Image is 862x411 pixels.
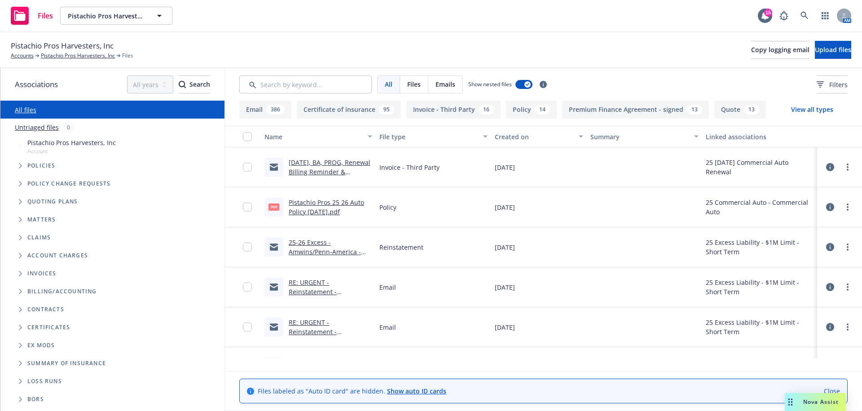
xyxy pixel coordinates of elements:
[387,387,446,395] a: Show auto ID cards
[495,243,515,252] span: [DATE]
[751,45,809,54] span: Copy logging email
[796,7,814,25] a: Search
[261,126,376,147] button: Name
[27,271,57,276] span: Invoices
[0,136,224,283] div: Tree Example
[777,101,848,119] button: View all types
[495,323,515,332] span: [DATE]
[27,253,88,258] span: Account charges
[289,198,364,216] a: Pistachio Pros 25 26 Auto Policy [DATE].pdf
[385,80,392,89] span: All
[785,393,796,411] div: Drag to move
[179,75,210,93] button: SearchSearch
[706,278,814,296] div: 25 Excess Liability - $1M Limit - Short Term
[587,126,702,147] button: Summary
[289,158,371,195] a: [DATE], BA, PROG, Renewal Billing Reminder & Online/Phone Payment Info - em to insured.msg
[297,101,401,119] button: Certificate of insurance
[38,12,53,19] span: Files
[7,3,57,28] a: Files
[27,343,55,348] span: Ex Mods
[815,41,851,59] button: Upload files
[243,132,252,141] input: Select all
[379,105,394,115] div: 95
[27,397,44,402] span: BORs
[406,101,501,119] button: Invoice - Third Party
[15,106,36,114] a: All files
[27,138,116,147] span: Pistachio Pros Harvesters, Inc
[239,75,372,93] input: Search by keyword...
[435,80,455,89] span: Emails
[15,123,59,132] a: Untriaged files
[785,393,846,411] button: Nova Assist
[842,242,853,252] a: more
[751,41,809,59] button: Copy logging email
[243,163,252,172] input: Toggle Row Selected
[15,79,58,90] span: Associations
[27,379,62,384] span: Loss Runs
[0,283,224,408] div: Folder Tree Example
[379,132,477,141] div: File type
[775,7,793,25] a: Report a Bug
[842,322,853,332] a: more
[687,105,702,115] div: 13
[268,203,279,210] span: pdf
[714,101,766,119] button: Quote
[706,318,814,336] div: 25 Excess Liability - $1M Limit - Short Term
[27,163,56,168] span: Policies
[122,52,133,60] span: Files
[376,126,491,147] button: File type
[27,147,116,155] span: Account
[11,52,34,60] a: Accounts
[27,361,106,366] span: Summary of insurance
[62,122,75,133] div: 0
[706,358,814,376] div: 25 Excess Liability - $1M Limit - Short Term
[11,40,114,52] span: Pistachio Pros Harvesters, Inc
[68,11,145,21] span: Pistachio Pros Harvesters, Inc
[27,289,97,294] span: Billing/Accounting
[562,101,709,119] button: Premium Finance Agreement - signed
[803,398,839,406] span: Nova Assist
[702,126,817,147] button: Linked associations
[590,132,688,141] div: Summary
[243,323,252,331] input: Toggle Row Selected
[495,163,515,172] span: [DATE]
[379,323,396,332] span: Email
[495,203,515,212] span: [DATE]
[243,203,252,212] input: Toggle Row Selected
[179,81,186,88] svg: Search
[764,9,772,17] div: 15
[258,386,446,396] span: Files labeled as "Auto ID card" are hidden.
[379,203,396,212] span: Policy
[706,132,814,141] div: Linked associations
[27,199,78,204] span: Quoting plans
[706,238,814,256] div: 25 Excess Liability - $1M Limit - Short Term
[842,202,853,212] a: more
[817,75,848,93] button: Filters
[264,132,362,141] div: Name
[842,282,853,292] a: more
[468,80,512,88] span: Show nested files
[289,318,358,355] a: RE: URGENT - Reinstatement - XPA1001291 - Pistachio Pros Harvester, Inc.
[27,325,70,330] span: Certificates
[27,235,51,240] span: Claims
[824,386,840,396] a: Close
[479,105,494,115] div: 16
[239,101,291,119] button: Email
[289,278,358,315] a: RE: URGENT - Reinstatement - XPA1001291 - Pistachio Pros Harvester, Inc.
[407,80,421,89] span: Files
[706,158,814,177] div: 25 [DATE] Commercial Auto Renewal
[495,283,515,292] span: [DATE]
[842,162,853,172] a: more
[506,101,557,119] button: Policy
[27,307,64,312] span: Contracts
[816,7,834,25] a: Switch app
[266,105,285,115] div: 386
[27,181,110,186] span: Policy change requests
[289,238,361,275] a: 25-26 Excess - Amwins/Penn-America - Reinstatement Eff [DATE].msg
[60,7,172,25] button: Pistachio Pros Harvesters, Inc
[179,76,210,93] div: Search
[27,217,56,222] span: Matters
[829,80,848,89] span: Filters
[379,243,423,252] span: Reinstatement
[815,45,851,54] span: Upload files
